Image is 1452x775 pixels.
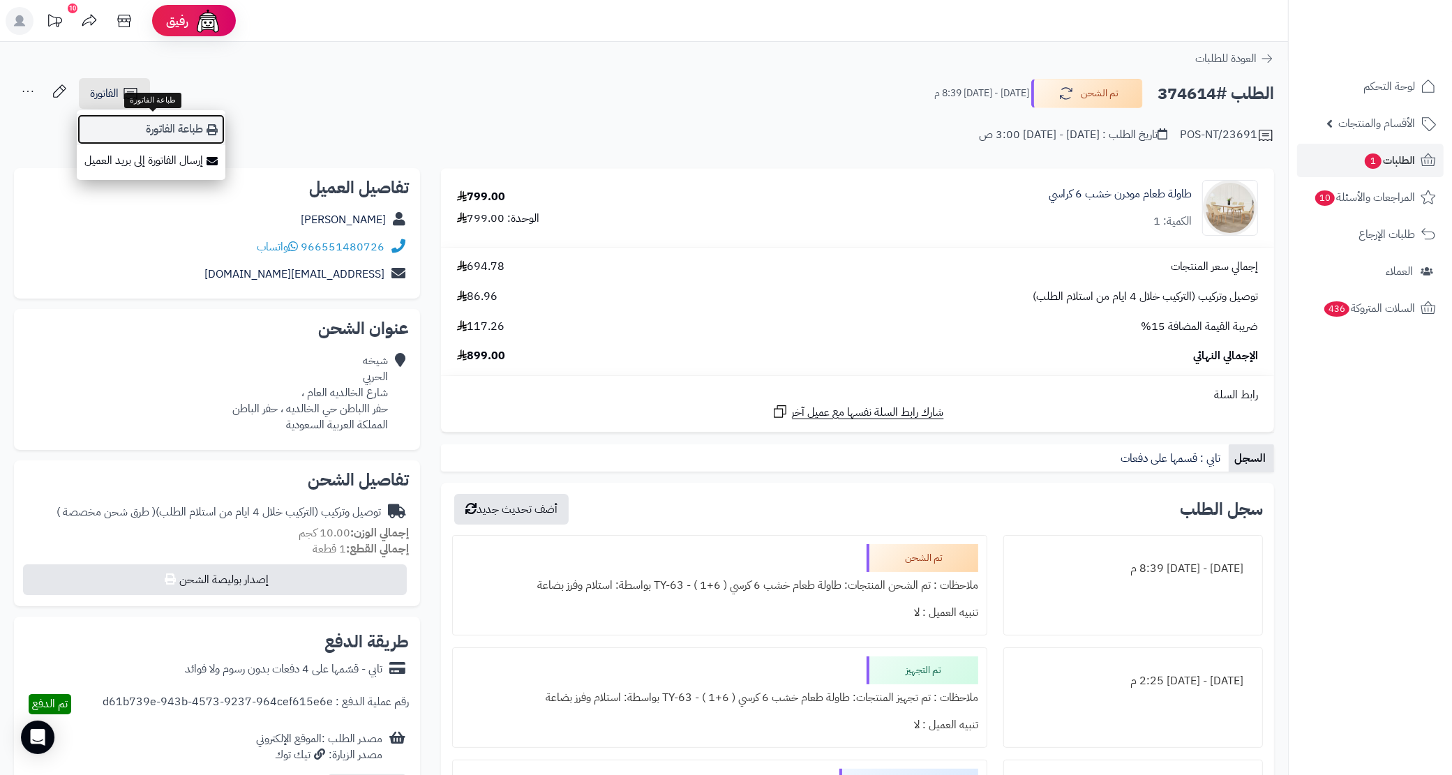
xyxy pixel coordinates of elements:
div: تاريخ الطلب : [DATE] - [DATE] 3:00 ص [979,127,1167,143]
a: تابي : قسمها على دفعات [1115,444,1229,472]
button: إصدار بوليصة الشحن [23,564,407,595]
div: الوحدة: 799.00 [457,211,539,227]
a: طباعة الفاتورة [77,114,225,145]
span: تم الدفع [32,695,68,712]
div: تنبيه العميل : لا [461,712,978,739]
span: 436 [1324,301,1351,317]
span: العملاء [1386,262,1413,281]
span: الأقسام والمنتجات [1338,114,1415,133]
h3: سجل الطلب [1180,501,1263,518]
h2: تفاصيل الشحن [25,472,409,488]
div: الكمية: 1 [1153,213,1192,230]
a: السلات المتروكة436 [1297,292,1444,325]
small: 10.00 كجم [299,525,409,541]
a: السجل [1229,444,1274,472]
a: المراجعات والأسئلة10 [1297,181,1444,214]
span: الطلبات [1363,151,1415,170]
a: [PERSON_NAME] [301,211,386,228]
span: الفاتورة [90,85,119,102]
span: إجمالي سعر المنتجات [1171,259,1258,275]
span: 899.00 [457,348,505,364]
div: مصدر الزيارة: تيك توك [256,747,382,763]
div: [DATE] - [DATE] 2:25 م [1012,668,1254,695]
div: مصدر الطلب :الموقع الإلكتروني [256,731,382,763]
strong: إجمالي الوزن: [350,525,409,541]
button: أضف تحديث جديد [454,494,569,525]
div: 799.00 [457,189,505,205]
span: شارك رابط السلة نفسها مع عميل آخر [792,405,944,421]
h2: طريقة الدفع [324,633,409,650]
a: تحديثات المنصة [37,7,72,38]
div: رابط السلة [447,387,1268,403]
h2: تفاصيل العميل [25,179,409,196]
span: 694.78 [457,259,504,275]
div: تم التجهيز [867,656,978,684]
div: ملاحظات : تم تجهيز المنتجات: طاولة طعام خشب 6 كرسي ( 6+1 ) - TY-63 بواسطة: استلام وفرز بضاعة [461,684,978,712]
span: المراجعات والأسئلة [1314,188,1415,207]
a: العودة للطلبات [1195,50,1274,67]
small: 1 قطعة [313,541,409,557]
small: [DATE] - [DATE] 8:39 م [934,86,1029,100]
img: logo-2.png [1357,10,1439,40]
span: ضريبة القيمة المضافة 15% [1141,319,1258,335]
div: تنبيه العميل : لا [461,599,978,626]
span: رفيق [166,13,188,29]
a: شارك رابط السلة نفسها مع عميل آخر [772,403,944,421]
img: 1752668200-1-90x90.jpg [1203,180,1257,236]
div: رقم عملية الدفع : d61b739e-943b-4573-9237-964cef615e6e [103,694,409,714]
span: 86.96 [457,289,497,305]
div: [DATE] - [DATE] 8:39 م [1012,555,1254,582]
div: توصيل وتركيب (التركيب خلال 4 ايام من استلام الطلب) [57,504,381,520]
span: الإجمالي النهائي [1193,348,1258,364]
h2: عنوان الشحن [25,320,409,337]
a: 966551480726 [301,239,384,255]
button: تم الشحن [1031,79,1143,108]
a: إرسال الفاتورة إلى بريد العميل [77,145,225,176]
span: طلبات الإرجاع [1359,225,1415,244]
div: طباعة الفاتورة [124,93,181,108]
a: طاولة طعام مودرن خشب 6 كراسي [1049,186,1192,202]
span: العودة للطلبات [1195,50,1257,67]
div: تابي - قسّمها على 4 دفعات بدون رسوم ولا فوائد [185,661,382,677]
a: الفاتورة [79,78,150,109]
img: ai-face.png [194,7,222,35]
span: ( طرق شحن مخصصة ) [57,504,156,520]
h2: الطلب #374614 [1158,80,1274,108]
a: الطلبات1 [1297,144,1444,177]
a: لوحة التحكم [1297,70,1444,103]
span: 1 [1364,153,1382,170]
div: شيخه الحربي شارع الخالديه العام ، حفر االباطن حي الخالديه ، حفر الباطن المملكة العربية السعودية [232,353,388,432]
a: واتساب [257,239,298,255]
span: توصيل وتركيب (التركيب خلال 4 ايام من استلام الطلب) [1033,289,1258,305]
div: POS-NT/23691 [1180,127,1274,144]
strong: إجمالي القطع: [346,541,409,557]
a: طلبات الإرجاع [1297,218,1444,251]
div: 10 [68,3,77,13]
span: 117.26 [457,319,504,335]
div: تم الشحن [867,544,978,572]
span: 10 [1315,190,1335,206]
span: السلات المتروكة [1323,299,1415,318]
div: Open Intercom Messenger [21,721,54,754]
div: ملاحظات : تم الشحن المنتجات: طاولة طعام خشب 6 كرسي ( 6+1 ) - TY-63 بواسطة: استلام وفرز بضاعة [461,572,978,599]
a: العملاء [1297,255,1444,288]
a: [EMAIL_ADDRESS][DOMAIN_NAME] [204,266,384,283]
span: لوحة التحكم [1363,77,1415,96]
